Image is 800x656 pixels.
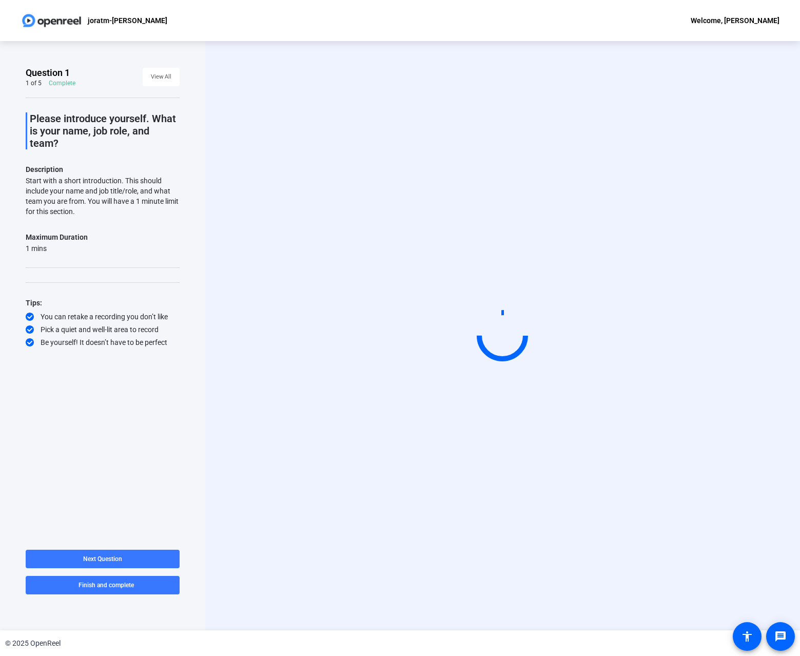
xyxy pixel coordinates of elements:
div: Start with a short introduction. This should include your name and job title/role, and what team ... [26,176,180,217]
div: 1 of 5 [26,79,42,87]
button: Finish and complete [26,576,180,594]
div: Pick a quiet and well-lit area to record [26,324,180,335]
div: Complete [49,79,75,87]
div: Welcome, [PERSON_NAME] [691,14,779,27]
p: joratm-[PERSON_NAME] [88,14,167,27]
div: You can retake a recording you don’t like [26,312,180,322]
span: Next Question [83,555,122,563]
span: Finish and complete [79,581,134,589]
p: Description [26,163,180,176]
img: OpenReel logo [21,10,83,31]
span: View All [151,69,171,85]
button: View All [143,68,180,86]
mat-icon: message [774,630,787,643]
div: © 2025 OpenReel [5,638,61,649]
p: Please introduce yourself. What is your name, job role, and team? [30,112,180,149]
div: Be yourself! It doesn’t have to be perfect [26,337,180,348]
div: 1 mins [26,243,88,254]
div: Maximum Duration [26,231,88,243]
div: Tips: [26,297,180,309]
mat-icon: accessibility [741,630,753,643]
span: Question 1 [26,67,70,79]
button: Next Question [26,550,180,568]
